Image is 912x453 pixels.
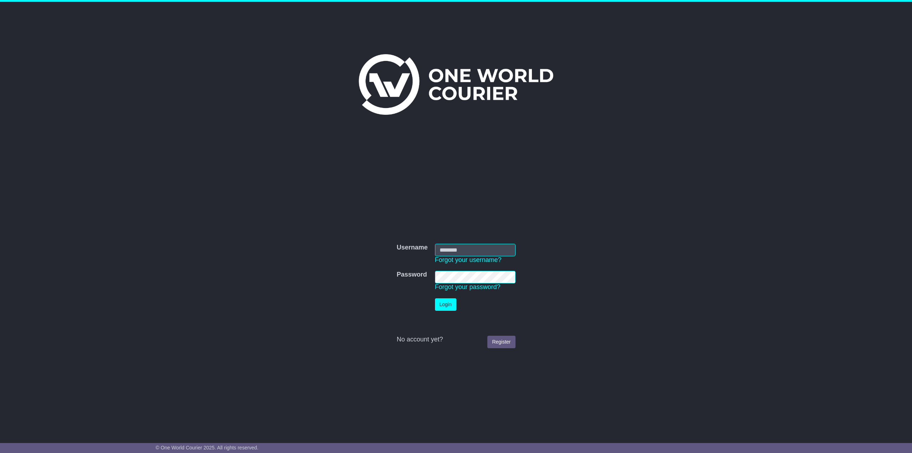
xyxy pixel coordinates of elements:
[487,336,515,348] a: Register
[435,256,502,263] a: Forgot your username?
[435,283,501,290] a: Forgot your password?
[156,445,259,451] span: © One World Courier 2025. All rights reserved.
[397,271,427,279] label: Password
[359,54,553,115] img: One World
[397,244,427,252] label: Username
[397,336,515,344] div: No account yet?
[435,298,456,311] button: Login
